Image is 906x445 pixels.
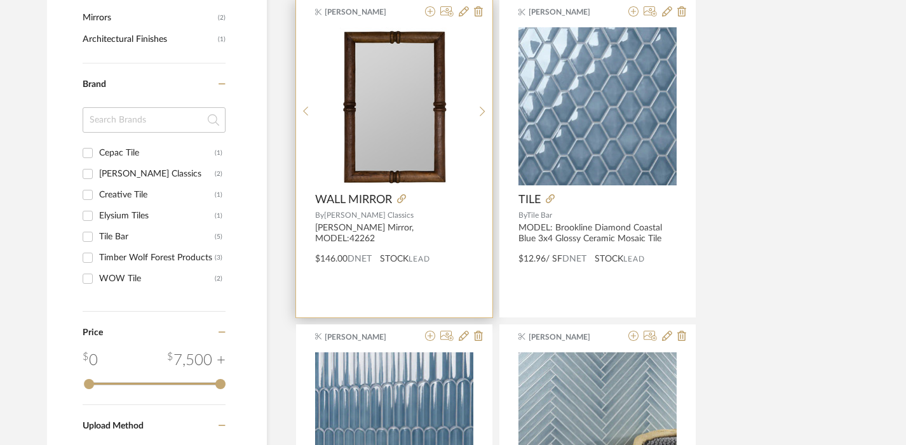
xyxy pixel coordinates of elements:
[325,331,405,343] span: [PERSON_NAME]
[215,269,222,289] div: (2)
[518,193,541,207] span: TILE
[315,27,473,186] div: 0
[83,107,226,133] input: Search Brands
[215,227,222,247] div: (5)
[340,27,448,186] img: WALL MIRROR
[99,164,215,184] div: [PERSON_NAME] Classics
[315,193,392,207] span: WALL MIRROR
[529,6,609,18] span: [PERSON_NAME]
[99,248,215,268] div: Timber Wolf Forest Products
[83,80,106,89] span: Brand
[527,211,552,219] span: Tile Bar
[215,164,222,184] div: (2)
[315,255,348,263] span: $146.00
[218,29,226,50] span: (1)
[409,255,430,263] span: Lead
[167,349,226,372] div: 7,500 +
[99,227,215,247] div: Tile Bar
[518,211,527,219] span: By
[99,269,215,289] div: WOW Tile
[99,185,215,205] div: Creative Tile
[518,223,677,244] div: MODEL: Brookline Diamond Coastal Blue 3x4 Glossy Ceramic Mosaic Tile
[83,29,215,50] span: Architectural Finishes
[325,6,405,18] span: [PERSON_NAME]
[215,206,222,226] div: (1)
[380,253,409,266] span: STOCK
[99,206,215,226] div: Elysium Tiles
[348,255,372,263] span: DNET
[83,328,103,337] span: Price
[529,331,609,343] span: [PERSON_NAME]
[218,8,226,28] span: (2)
[546,255,562,263] span: / SF
[83,349,98,372] div: 0
[595,253,623,266] span: STOCK
[215,185,222,205] div: (1)
[518,255,546,263] span: $12.96
[562,255,586,263] span: DNET
[518,27,677,185] img: TILE
[315,211,324,219] span: By
[324,211,414,219] span: [PERSON_NAME] Classics
[83,7,215,29] span: Mirrors
[315,223,473,244] div: [PERSON_NAME] Mirror, MODEL:42262
[83,422,144,430] span: Upload Method
[215,143,222,163] div: (1)
[215,248,222,268] div: (3)
[623,255,645,263] span: Lead
[99,143,215,163] div: Cepac Tile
